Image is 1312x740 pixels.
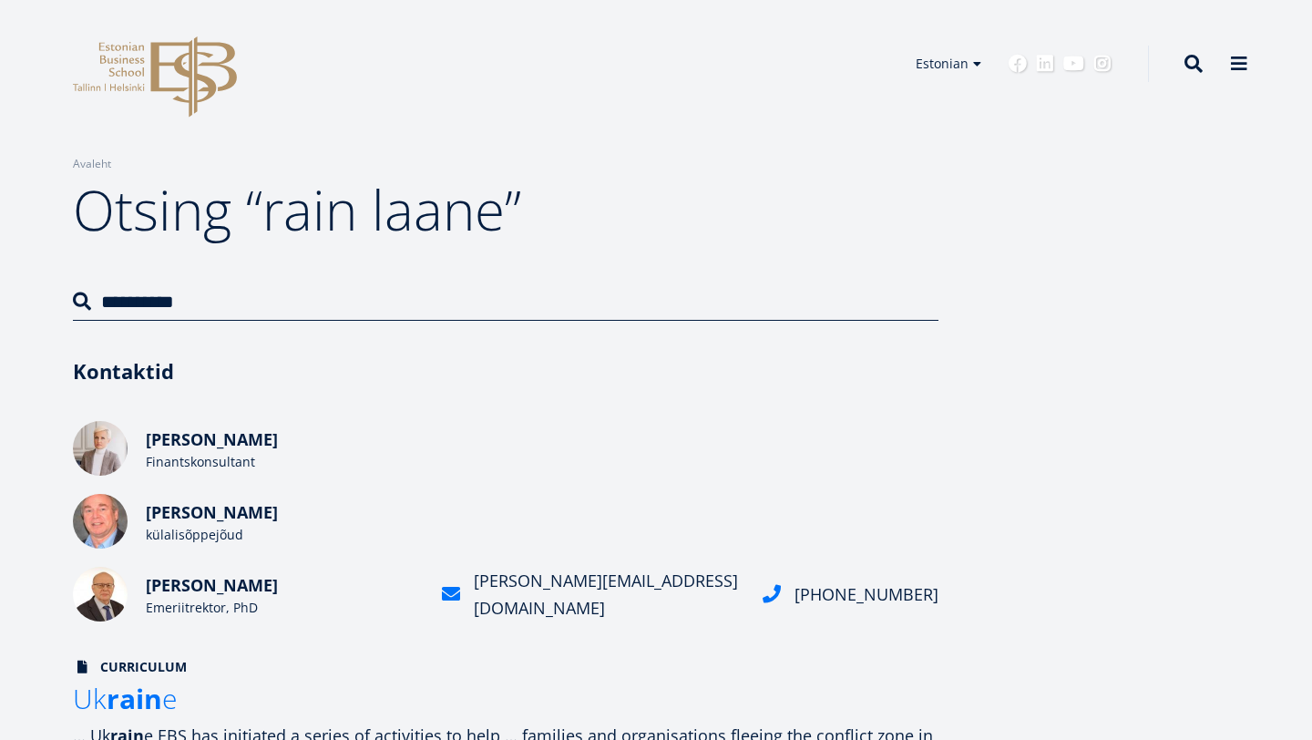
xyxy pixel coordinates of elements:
strong: rain [107,680,162,717]
div: külalisõppejõud [146,526,419,544]
a: Linkedin [1036,55,1054,73]
img: Veronika Tugo [73,421,128,476]
a: Facebook [1009,55,1027,73]
div: [PERSON_NAME][EMAIL_ADDRESS][DOMAIN_NAME] [474,567,740,622]
span: Curriculum [73,658,187,676]
img: Arno Almann [73,567,128,622]
h1: Otsing “rain laane” [73,173,938,246]
span: [PERSON_NAME] [146,428,278,450]
a: Avaleht [73,155,111,173]
h3: Kontaktid [73,357,938,385]
div: Emeriitrektor, PhD [146,599,419,617]
span: [PERSON_NAME] [146,574,278,596]
div: Finantskonsultant [146,453,419,471]
div: [PHONE_NUMBER] [794,581,938,608]
span: [PERSON_NAME] [146,501,278,523]
span: Uk e [73,680,177,717]
a: Youtube [1063,55,1084,73]
a: Instagram [1093,55,1112,73]
img: John Playle [73,494,128,549]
